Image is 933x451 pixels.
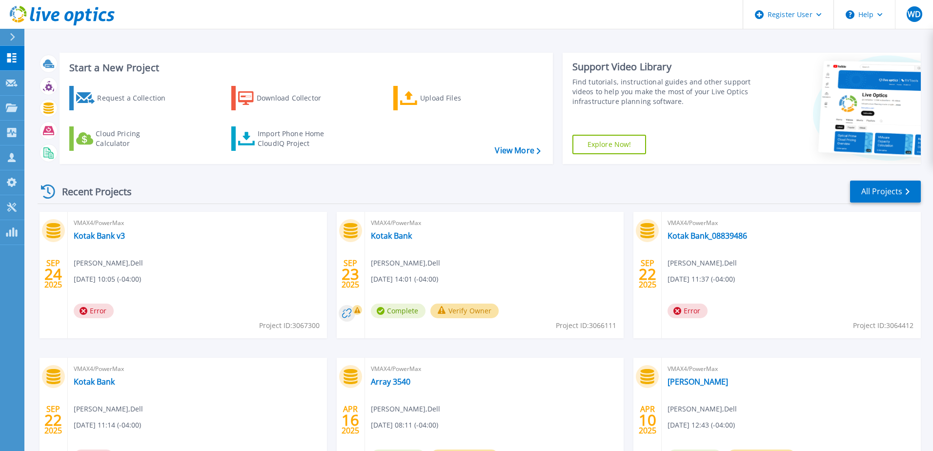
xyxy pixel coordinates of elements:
span: VMAX4/PowerMax [371,364,618,374]
div: Upload Files [420,88,498,108]
div: SEP 2025 [44,256,62,292]
span: Error [74,304,114,318]
button: Verify Owner [430,304,499,318]
div: APR 2025 [341,402,360,438]
div: Support Video Library [572,61,755,73]
span: [DATE] 12:43 (-04:00) [668,420,735,430]
span: [PERSON_NAME] , Dell [668,404,737,414]
a: View More [495,146,540,155]
div: Request a Collection [97,88,175,108]
span: VMAX4/PowerMax [668,218,915,228]
span: VMAX4/PowerMax [74,364,321,374]
a: Upload Files [393,86,502,110]
div: SEP 2025 [341,256,360,292]
span: 10 [639,416,656,424]
a: Kotak Bank v3 [74,231,125,241]
span: [DATE] 08:11 (-04:00) [371,420,438,430]
a: Download Collector [231,86,340,110]
a: [PERSON_NAME] [668,377,728,387]
div: Recent Projects [38,180,145,204]
a: Kotak Bank [371,231,412,241]
a: Request a Collection [69,86,178,110]
span: Project ID: 3067300 [259,320,320,331]
div: Import Phone Home CloudIQ Project [258,129,334,148]
span: [DATE] 14:01 (-04:00) [371,274,438,285]
span: Complete [371,304,426,318]
span: 22 [639,270,656,278]
span: VMAX4/PowerMax [371,218,618,228]
span: [PERSON_NAME] , Dell [371,404,440,414]
div: SEP 2025 [44,402,62,438]
span: 22 [44,416,62,424]
div: SEP 2025 [638,256,657,292]
div: Find tutorials, instructional guides and other support videos to help you make the most of your L... [572,77,755,106]
h3: Start a New Project [69,62,540,73]
span: [DATE] 11:14 (-04:00) [74,420,141,430]
a: Explore Now! [572,135,647,154]
div: Cloud Pricing Calculator [96,129,174,148]
div: APR 2025 [638,402,657,438]
span: Project ID: 3064412 [853,320,913,331]
div: Download Collector [257,88,335,108]
span: Project ID: 3066111 [556,320,616,331]
span: [DATE] 10:05 (-04:00) [74,274,141,285]
a: All Projects [850,181,921,203]
a: Kotak Bank [74,377,115,387]
a: Kotak Bank_08839486 [668,231,747,241]
span: [DATE] 11:37 (-04:00) [668,274,735,285]
span: Error [668,304,708,318]
span: [PERSON_NAME] , Dell [668,258,737,268]
span: 24 [44,270,62,278]
a: Cloud Pricing Calculator [69,126,178,151]
span: [PERSON_NAME] , Dell [74,404,143,414]
span: VMAX4/PowerMax [74,218,321,228]
span: 16 [342,416,359,424]
span: VMAX4/PowerMax [668,364,915,374]
span: [PERSON_NAME] , Dell [74,258,143,268]
a: Array 3540 [371,377,410,387]
span: 23 [342,270,359,278]
span: WD [908,10,921,18]
span: [PERSON_NAME] , Dell [371,258,440,268]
